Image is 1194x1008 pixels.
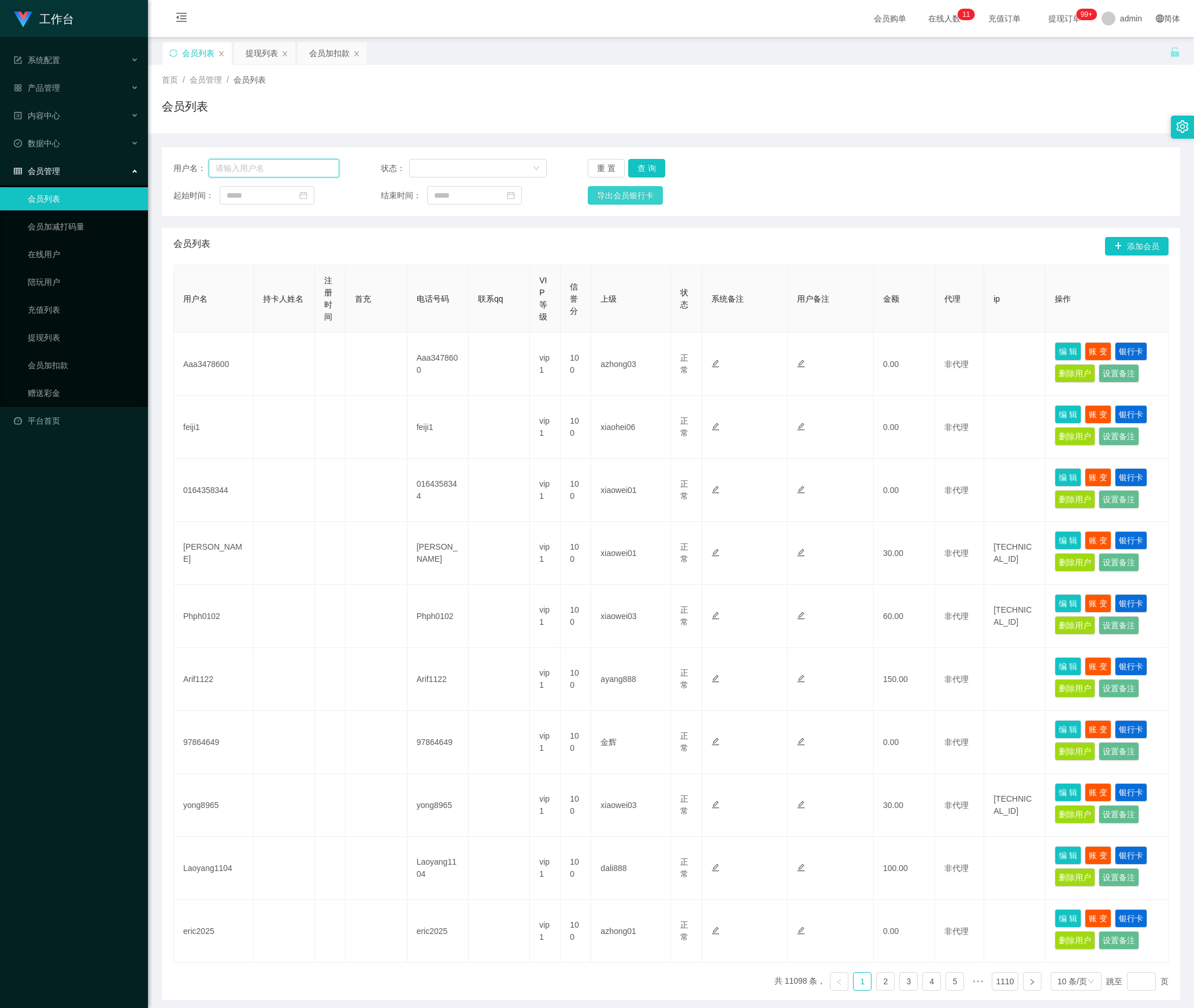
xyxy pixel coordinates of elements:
[1085,594,1111,613] button: 账 变
[182,42,214,64] div: 会员列表
[591,585,671,648] td: xiaowei03
[680,288,688,309] span: 状态
[174,648,254,711] td: Arif1122
[591,648,671,711] td: ayang888
[1115,531,1147,550] button: 银行卡
[982,14,1026,23] span: 充值订单
[992,973,1017,990] a: 1110
[561,396,591,459] td: 100
[1115,657,1147,676] button: 银行卡
[381,162,410,175] span: 状态：
[944,801,969,810] span: 非代理
[561,333,591,396] td: 100
[407,648,469,711] td: Arif1122
[1055,531,1081,550] button: 编 辑
[874,711,935,774] td: 0.00
[1170,47,1180,57] i: 图标: unlock
[407,837,469,900] td: Laoyang1104
[984,522,1045,585] td: [TECHNICAL_ID]
[797,612,805,620] i: 图标: edit
[530,711,561,774] td: vip1
[28,243,139,266] a: 在线用户
[1055,846,1081,865] button: 编 辑
[530,522,561,585] td: vip1
[944,423,969,432] span: 非代理
[680,857,688,879] span: 正常
[561,711,591,774] td: 100
[1055,909,1081,928] button: 编 辑
[183,294,207,303] span: 用户名
[591,900,671,963] td: azhong01
[1176,120,1189,133] i: 图标: setting
[530,585,561,648] td: vip1
[407,900,469,963] td: eric2025
[1055,294,1071,303] span: 操作
[28,298,139,321] a: 充值列表
[680,794,688,816] span: 正常
[1055,679,1095,698] button: 删除用户
[1055,405,1081,424] button: 编 辑
[830,972,848,991] li: 上一页
[263,294,303,303] span: 持卡人姓名
[993,294,1000,303] span: ip
[797,864,805,872] i: 图标: edit
[1099,490,1139,509] button: 设置备注
[591,774,671,837] td: xiaowei03
[797,738,805,746] i: 图标: edit
[1043,14,1087,23] span: 提现订单
[169,49,177,57] i: 图标: sync
[591,333,671,396] td: azhong03
[1106,972,1169,991] div: 跳至 页
[1055,805,1095,824] button: 删除用户
[561,900,591,963] td: 100
[874,774,935,837] td: 30.00
[1115,468,1147,487] button: 银行卡
[711,801,720,809] i: 图标: edit
[944,675,969,684] span: 非代理
[883,294,899,303] span: 金额
[680,731,688,753] span: 正常
[874,837,935,900] td: 100.00
[922,14,966,23] span: 在线人数
[966,9,970,20] p: 1
[944,549,969,558] span: 非代理
[711,360,720,368] i: 图标: edit
[1099,616,1139,635] button: 设置备注
[309,42,350,64] div: 会员加扣款
[174,711,254,774] td: 97864649
[218,50,225,57] i: 图标: close
[173,190,220,202] span: 起始时间：
[591,837,671,900] td: dali888
[407,522,469,585] td: [PERSON_NAME]
[962,9,966,20] p: 1
[1099,427,1139,446] button: 设置备注
[797,294,829,303] span: 用户备注
[209,159,339,177] input: 请输入用户名
[1085,846,1111,865] button: 账 变
[530,333,561,396] td: vip1
[1085,342,1111,361] button: 账 变
[174,522,254,585] td: [PERSON_NAME]
[561,522,591,585] td: 100
[797,927,805,935] i: 图标: edit
[853,972,872,991] li: 1
[680,920,688,942] span: 正常
[530,837,561,900] td: vip1
[1085,720,1111,739] button: 账 变
[992,972,1018,991] li: 1110
[14,139,60,148] span: 数据中心
[507,191,515,199] i: 图标: calendar
[39,1,74,38] h1: 工作台
[588,159,625,177] button: 重 置
[246,42,278,64] div: 提现列表
[539,276,547,321] span: VIP等级
[797,360,805,368] i: 图标: edit
[1105,237,1169,255] button: 图标: plus添加会员
[407,774,469,837] td: yong8965
[1099,364,1139,383] button: 设置备注
[797,801,805,809] i: 图标: edit
[944,612,969,621] span: 非代理
[1099,805,1139,824] button: 设置备注
[174,900,254,963] td: eric2025
[174,585,254,648] td: Phph0102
